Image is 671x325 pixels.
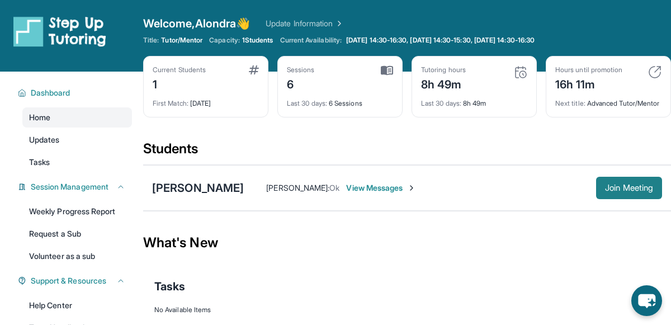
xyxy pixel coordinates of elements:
[22,295,132,315] a: Help Center
[161,36,202,45] span: Tutor/Mentor
[152,180,244,196] div: [PERSON_NAME]
[26,87,125,98] button: Dashboard
[29,134,60,145] span: Updates
[154,305,660,314] div: No Available Items
[242,36,273,45] span: 1 Students
[648,65,661,79] img: card
[153,99,188,107] span: First Match :
[421,92,527,108] div: 8h 49m
[555,74,622,92] div: 16h 11m
[209,36,240,45] span: Capacity:
[333,18,344,29] img: Chevron Right
[631,285,662,316] button: chat-button
[153,65,206,74] div: Current Students
[153,74,206,92] div: 1
[143,218,671,267] div: What's New
[555,99,585,107] span: Next title :
[421,65,466,74] div: Tutoring hours
[31,181,108,192] span: Session Management
[555,65,622,74] div: Hours until promotion
[22,224,132,244] a: Request a Sub
[26,275,125,286] button: Support & Resources
[22,152,132,172] a: Tasks
[555,92,661,108] div: Advanced Tutor/Mentor
[31,87,70,98] span: Dashboard
[605,185,653,191] span: Join Meeting
[514,65,527,79] img: card
[249,65,259,74] img: card
[143,36,159,45] span: Title:
[266,183,329,192] span: [PERSON_NAME] :
[346,36,535,45] span: [DATE] 14:30-16:30, [DATE] 14:30-15:30, [DATE] 14:30-16:30
[329,183,339,192] span: Ok
[596,177,662,199] button: Join Meeting
[287,92,393,108] div: 6 Sessions
[22,130,132,150] a: Updates
[143,140,671,164] div: Students
[381,65,393,76] img: card
[421,74,466,92] div: 8h 49m
[29,157,50,168] span: Tasks
[346,182,416,194] span: View Messages
[26,181,125,192] button: Session Management
[421,99,461,107] span: Last 30 days :
[13,16,106,47] img: logo
[280,36,342,45] span: Current Availability:
[153,92,259,108] div: [DATE]
[407,183,416,192] img: Chevron-Right
[22,246,132,266] a: Volunteer as a sub
[22,107,132,128] a: Home
[143,16,250,31] span: Welcome, Alondra 👋
[22,201,132,222] a: Weekly Progress Report
[29,112,50,123] span: Home
[154,279,185,294] span: Tasks
[287,99,327,107] span: Last 30 days :
[287,65,315,74] div: Sessions
[344,36,537,45] a: [DATE] 14:30-16:30, [DATE] 14:30-15:30, [DATE] 14:30-16:30
[266,18,344,29] a: Update Information
[287,74,315,92] div: 6
[31,275,106,286] span: Support & Resources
